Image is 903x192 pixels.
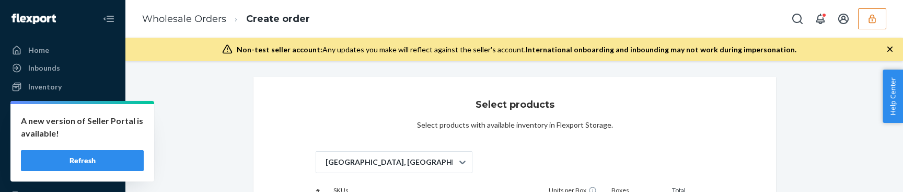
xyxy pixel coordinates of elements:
[883,70,903,123] button: Help Center
[326,157,458,167] p: [GEOGRAPHIC_DATA], [GEOGRAPHIC_DATA]
[237,45,322,54] span: Non-test seller account:
[833,8,854,29] button: Open account menu
[98,8,119,29] button: Close Navigation
[246,13,310,25] a: Create order
[6,168,119,185] a: Parcel
[810,8,831,29] button: Open notifications
[6,42,119,59] a: Home
[11,14,56,24] img: Flexport logo
[6,78,119,95] a: Inventory
[6,60,119,76] a: Inbounds
[21,150,144,171] button: Refresh
[28,82,62,92] div: Inventory
[6,97,119,114] a: Replenishments
[325,157,326,167] input: [GEOGRAPHIC_DATA], [GEOGRAPHIC_DATA]
[28,63,60,73] div: Inbounds
[142,13,226,25] a: Wholesale Orders
[21,115,144,140] p: A new version of Seller Portal is available!
[28,45,49,55] div: Home
[476,98,554,111] h3: Select products
[237,44,796,55] div: Any updates you make will reflect against the seller's account.
[787,8,808,29] button: Open Search Box
[526,45,796,54] span: International onboarding and inbounding may not work during impersonation.
[28,100,84,111] div: Replenishments
[417,120,613,130] div: Select products with available inventory in Flexport Storage.
[6,115,119,132] a: Orders
[134,4,318,35] ol: breadcrumbs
